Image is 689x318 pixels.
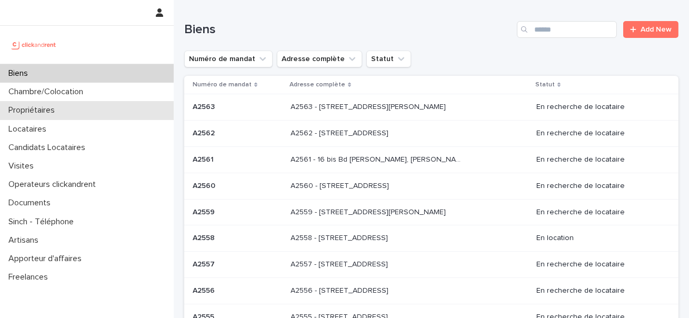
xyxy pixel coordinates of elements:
p: Documents [4,198,59,208]
p: A2562 [193,127,217,138]
p: A2560 - [STREET_ADDRESS] [291,180,391,191]
p: A2563 - [STREET_ADDRESS][PERSON_NAME] [291,101,448,112]
a: Add New [623,21,678,38]
p: Apporteur d'affaires [4,254,90,264]
p: Visites [4,161,42,171]
p: A2560 [193,180,217,191]
p: En recherche de locataire [536,208,662,217]
p: Biens [4,68,36,78]
p: En recherche de locataire [536,129,662,138]
h1: Biens [184,22,513,37]
tr: A2558A2558 A2558 - [STREET_ADDRESS]A2558 - [STREET_ADDRESS] En location [184,225,678,252]
img: UCB0brd3T0yccxBKYDjQ [8,34,59,55]
tr: A2562A2562 A2562 - [STREET_ADDRESS]A2562 - [STREET_ADDRESS] En recherche de locataire [184,121,678,147]
p: En recherche de locataire [536,103,662,112]
p: Chambre/Colocation [4,87,92,97]
p: A2556 [193,284,217,295]
p: A2557 - [STREET_ADDRESS] [291,258,390,269]
p: A2561 - 16 bis Bd [PERSON_NAME], [PERSON_NAME] 93100 [291,153,468,164]
p: En recherche de locataire [536,155,662,164]
p: En recherche de locataire [536,286,662,295]
p: Operateurs clickandrent [4,180,104,190]
tr: A2557A2557 A2557 - [STREET_ADDRESS]A2557 - [STREET_ADDRESS] En recherche de locataire [184,252,678,278]
p: A2558 - [STREET_ADDRESS] [291,232,390,243]
tr: A2563A2563 A2563 - [STREET_ADDRESS][PERSON_NAME]A2563 - [STREET_ADDRESS][PERSON_NAME] En recherch... [184,94,678,121]
button: Adresse complète [277,51,362,67]
button: Numéro de mandat [184,51,273,67]
p: Artisans [4,235,47,245]
p: Adresse complète [289,79,345,91]
p: Candidats Locataires [4,143,94,153]
tr: A2560A2560 A2560 - [STREET_ADDRESS]A2560 - [STREET_ADDRESS] En recherche de locataire [184,173,678,199]
tr: A2556A2556 A2556 - [STREET_ADDRESS]A2556 - [STREET_ADDRESS] En recherche de locataire [184,277,678,304]
p: Locataires [4,124,55,134]
p: A2559 - [STREET_ADDRESS][PERSON_NAME] [291,206,448,217]
p: En location [536,234,662,243]
p: A2559 [193,206,217,217]
p: Statut [535,79,555,91]
p: A2561 [193,153,216,164]
p: A2562 - [STREET_ADDRESS] [291,127,391,138]
button: Statut [366,51,411,67]
p: En recherche de locataire [536,182,662,191]
p: A2556 - [STREET_ADDRESS] [291,284,391,295]
p: A2563 [193,101,217,112]
input: Search [517,21,617,38]
tr: A2559A2559 A2559 - [STREET_ADDRESS][PERSON_NAME]A2559 - [STREET_ADDRESS][PERSON_NAME] En recherch... [184,199,678,225]
p: Freelances [4,272,56,282]
p: Numéro de mandat [193,79,252,91]
p: A2558 [193,232,217,243]
tr: A2561A2561 A2561 - 16 bis Bd [PERSON_NAME], [PERSON_NAME] 93100A2561 - 16 bis Bd [PERSON_NAME], [... [184,146,678,173]
p: Propriétaires [4,105,63,115]
p: Sinch - Téléphone [4,217,82,227]
p: En recherche de locataire [536,260,662,269]
p: A2557 [193,258,217,269]
span: Add New [641,26,672,33]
